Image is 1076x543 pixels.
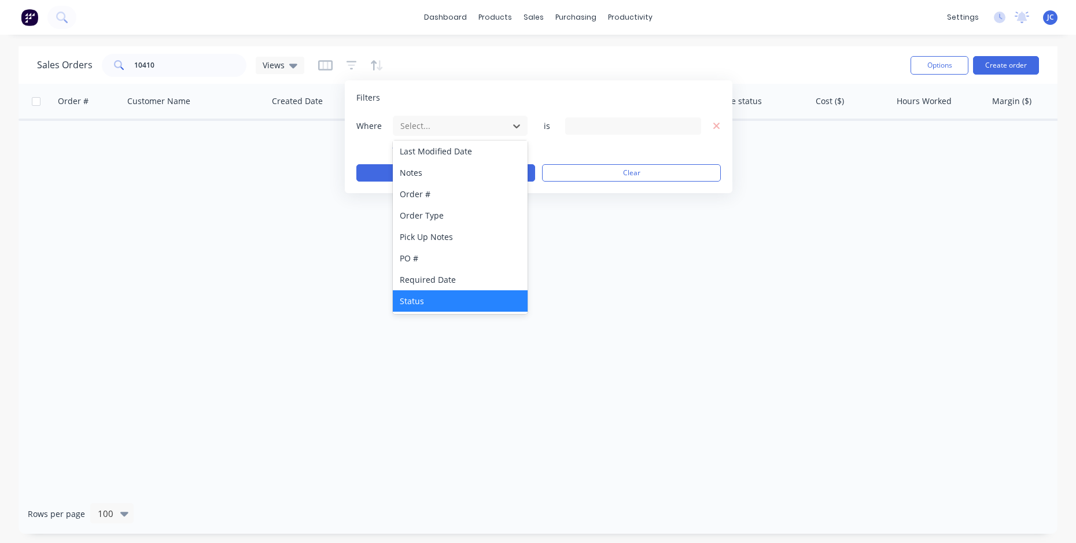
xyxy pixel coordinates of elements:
div: Hours Worked [897,95,952,107]
div: Cost ($) [816,95,844,107]
div: PO # [393,248,528,269]
div: Order # [393,183,528,205]
div: products [473,9,518,26]
button: Apply [356,164,535,182]
div: Required Date [393,269,528,290]
span: is [535,120,558,132]
input: Search... [134,54,247,77]
h1: Sales Orders [37,60,93,71]
div: Status [393,290,528,312]
img: Factory [21,9,38,26]
div: Created Date [272,95,323,107]
button: add [392,143,528,153]
button: Options [911,56,968,75]
div: settings [941,9,985,26]
span: JC [1047,12,1054,23]
span: Where [356,120,391,132]
span: Rows per page [28,508,85,520]
div: Customer Name [127,95,190,107]
div: Notes [393,162,528,183]
div: Order # [58,95,89,107]
div: Pick Up Notes [393,226,528,248]
div: Last Modified Date [393,141,528,162]
div: purchasing [550,9,602,26]
div: Invoice status [709,95,762,107]
span: Views [263,59,285,71]
div: Margin ($) [992,95,1031,107]
button: Clear [542,164,721,182]
span: Filters [356,92,380,104]
button: Create order [973,56,1039,75]
div: Order Type [393,205,528,226]
div: productivity [602,9,658,26]
div: sales [518,9,550,26]
a: dashboard [418,9,473,26]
